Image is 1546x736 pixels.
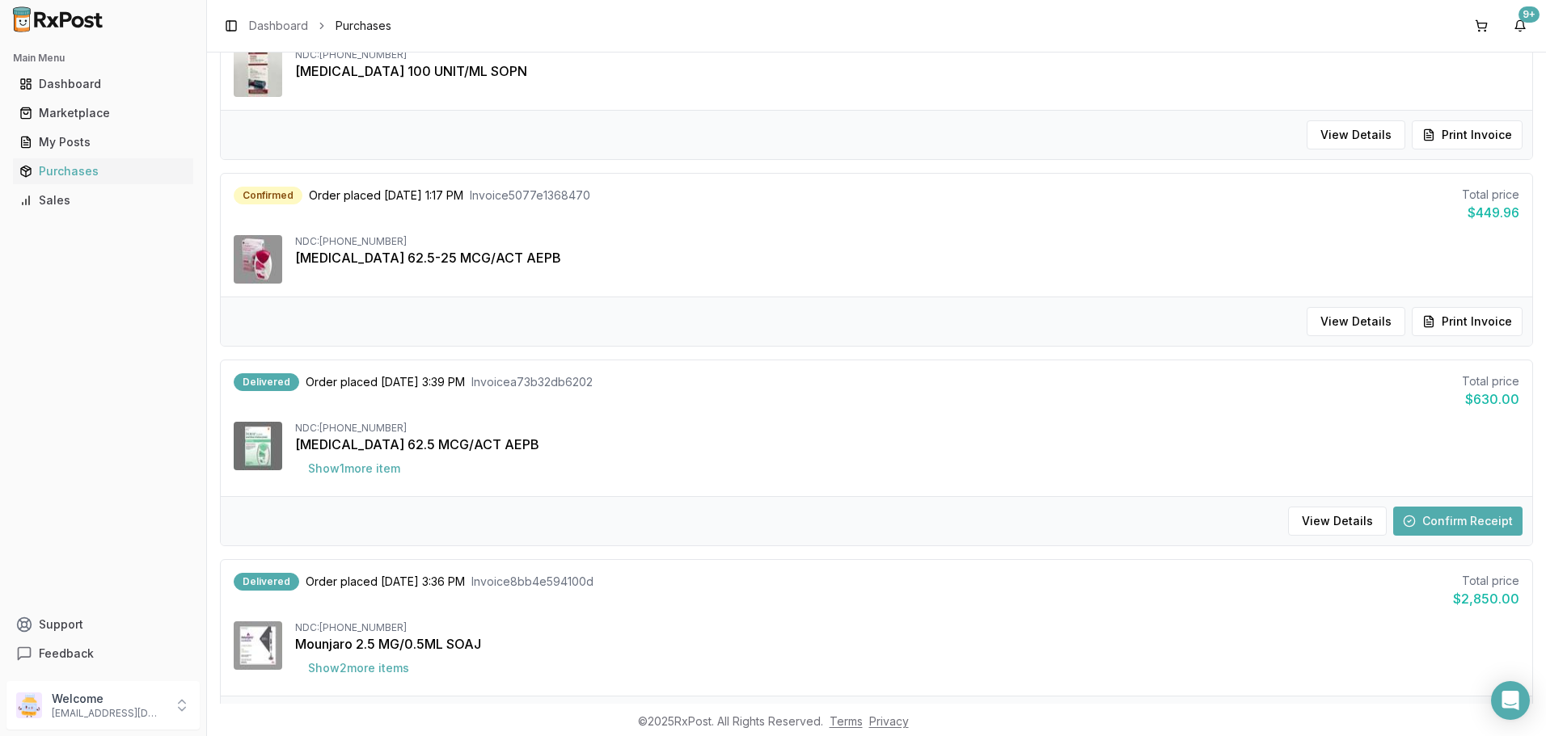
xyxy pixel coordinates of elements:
div: Total price [1462,187,1519,203]
a: Sales [13,186,193,215]
div: Marketplace [19,105,187,121]
img: HumaLOG KwikPen 100 UNIT/ML SOPN [234,48,282,97]
div: Sales [19,192,187,208]
button: View Details [1288,507,1387,536]
div: $449.96 [1462,203,1519,222]
p: [EMAIL_ADDRESS][DOMAIN_NAME] [52,707,164,720]
button: Marketplace [6,100,200,126]
span: Invoice 5077e1368470 [470,187,590,204]
img: Mounjaro 2.5 MG/0.5ML SOAJ [234,621,282,670]
div: NDC: [PHONE_NUMBER] [295,48,1519,61]
span: Invoice 8bb4e594100d [471,574,593,590]
div: Dashboard [19,76,187,92]
div: My Posts [19,134,187,150]
span: Feedback [39,646,94,662]
a: Dashboard [13,69,193,99]
div: Total price [1462,373,1519,389]
div: Delivered [234,373,299,391]
p: Welcome [52,691,164,707]
button: Feedback [6,639,200,668]
button: 9+ [1507,13,1533,39]
a: Dashboard [249,18,308,34]
button: View Details [1307,307,1405,336]
div: 9+ [1519,6,1540,23]
div: NDC: [PHONE_NUMBER] [295,422,1519,435]
a: Privacy [869,714,909,728]
div: Mounjaro 2.5 MG/0.5ML SOAJ [295,634,1519,654]
button: Print Invoice [1412,120,1523,149]
div: [MEDICAL_DATA] 62.5 MCG/ACT AEPB [295,435,1519,454]
button: Show1more item [295,454,413,483]
div: NDC: [PHONE_NUMBER] [295,621,1519,634]
div: Delivered [234,573,299,591]
button: Show2more items [295,654,422,683]
a: Terms [830,714,863,728]
img: User avatar [16,692,42,718]
div: Confirmed [234,187,302,204]
button: My Posts [6,129,200,155]
span: Order placed [DATE] 1:17 PM [309,187,463,204]
a: Marketplace [13,99,193,128]
span: Invoice a73b32db6202 [471,374,593,390]
div: NDC: [PHONE_NUMBER] [295,235,1519,248]
button: Print Invoice [1412,307,1523,336]
button: View Details [1307,120,1405,149]
span: Order placed [DATE] 3:39 PM [306,374,465,390]
button: Support [6,610,200,639]
div: Purchases [19,163,187,179]
div: Open Intercom Messenger [1491,681,1530,720]
button: Dashboard [6,71,200,97]
a: My Posts [13,128,193,157]
button: Confirm Receipt [1393,507,1523,536]
img: RxPost Logo [6,6,110,32]
h2: Main Menu [13,52,193,65]
div: $2,850.00 [1453,589,1519,608]
button: Sales [6,187,200,213]
nav: breadcrumb [249,18,391,34]
button: Purchases [6,158,200,184]
div: Total price [1453,573,1519,589]
span: Order placed [DATE] 3:36 PM [306,574,465,590]
span: Purchases [336,18,391,34]
img: Anoro Ellipta 62.5-25 MCG/ACT AEPB [234,235,282,284]
div: [MEDICAL_DATA] 100 UNIT/ML SOPN [295,61,1519,81]
a: Purchases [13,157,193,186]
img: Incruse Ellipta 62.5 MCG/ACT AEPB [234,422,282,470]
div: [MEDICAL_DATA] 62.5-25 MCG/ACT AEPB [295,248,1519,267]
div: $630.00 [1462,389,1519,409]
